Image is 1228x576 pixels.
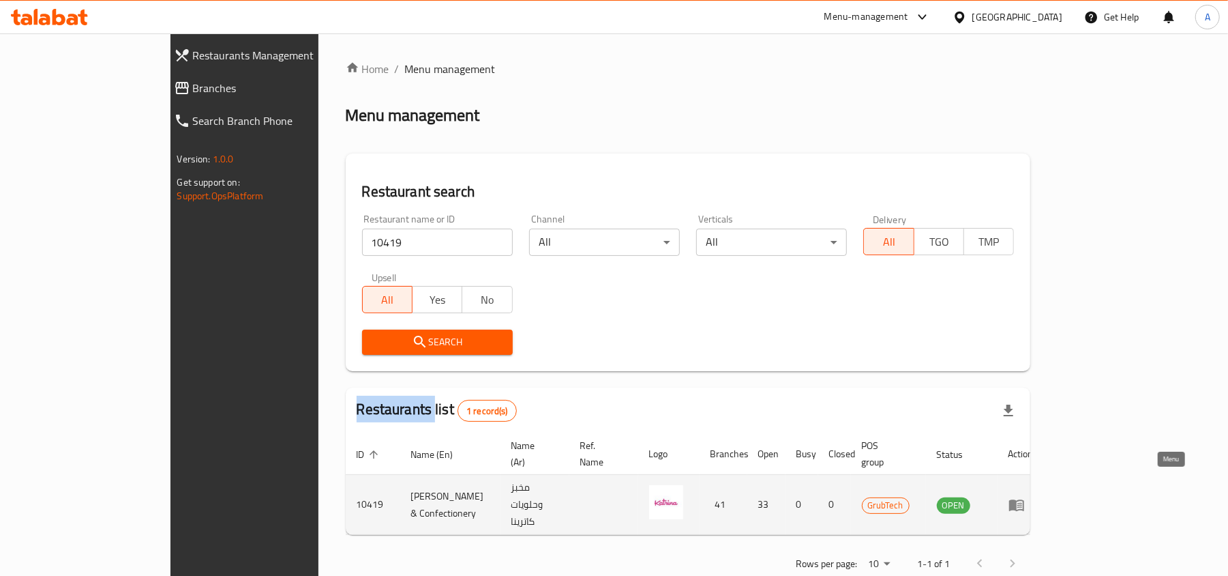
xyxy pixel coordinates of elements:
span: No [468,290,507,310]
button: TGO [914,228,964,255]
span: Status [937,446,981,463]
table: enhanced table [346,433,1045,535]
span: 1 record(s) [458,405,516,418]
img: Katrina Sweets & Confectionery [649,485,683,519]
h2: Restaurants list [357,399,517,422]
span: Branches [193,80,365,96]
span: Search Branch Phone [193,113,365,129]
span: OPEN [937,498,970,513]
p: Rows per page: [796,556,857,573]
span: All [869,232,908,252]
div: Export file [992,394,1025,427]
span: Get support on: [177,173,240,191]
th: Action [998,433,1045,475]
th: Closed [818,433,851,475]
a: Search Branch Phone [163,104,376,137]
span: Search [373,334,502,351]
li: / [395,61,400,77]
span: Ref. Name [580,437,622,470]
p: 1-1 of 1 [917,556,950,573]
button: All [362,286,413,313]
th: Busy [785,433,818,475]
span: Name (Ar) [511,437,553,470]
td: 41 [700,475,747,535]
span: 1.0.0 [213,150,234,168]
div: All [696,229,847,256]
span: Version: [177,150,211,168]
a: Branches [163,72,376,104]
th: Open [747,433,785,475]
a: Restaurants Management [163,39,376,72]
span: TGO [920,232,959,252]
div: Menu-management [824,9,908,25]
span: POS group [862,437,910,470]
button: TMP [963,228,1014,255]
span: Restaurants Management [193,47,365,63]
td: 33 [747,475,785,535]
button: Yes [412,286,462,313]
h2: Restaurant search [362,182,1015,202]
div: Total records count [458,400,517,422]
span: A [1205,10,1210,25]
span: Name (En) [411,446,471,463]
div: Rows per page: [863,554,895,575]
a: Support.OpsPlatform [177,187,264,205]
nav: breadcrumb [346,61,1031,77]
button: All [863,228,914,255]
div: OPEN [937,498,970,514]
span: TMP [970,232,1008,252]
th: Branches [700,433,747,475]
td: [PERSON_NAME] & Confectionery [400,475,500,535]
label: Delivery [873,214,907,224]
button: No [462,286,512,313]
span: All [368,290,407,310]
td: 0 [818,475,851,535]
input: Search for restaurant name or ID.. [362,229,513,256]
h2: Menu management [346,104,480,126]
button: Search [362,330,513,355]
th: Logo [638,433,700,475]
span: Yes [418,290,457,310]
span: GrubTech [863,498,909,513]
td: 0 [785,475,818,535]
span: ID [357,446,383,463]
span: Menu management [405,61,496,77]
label: Upsell [372,272,397,282]
div: [GEOGRAPHIC_DATA] [972,10,1062,25]
td: مخبز وحلويات كاترينا [500,475,569,535]
div: All [529,229,680,256]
